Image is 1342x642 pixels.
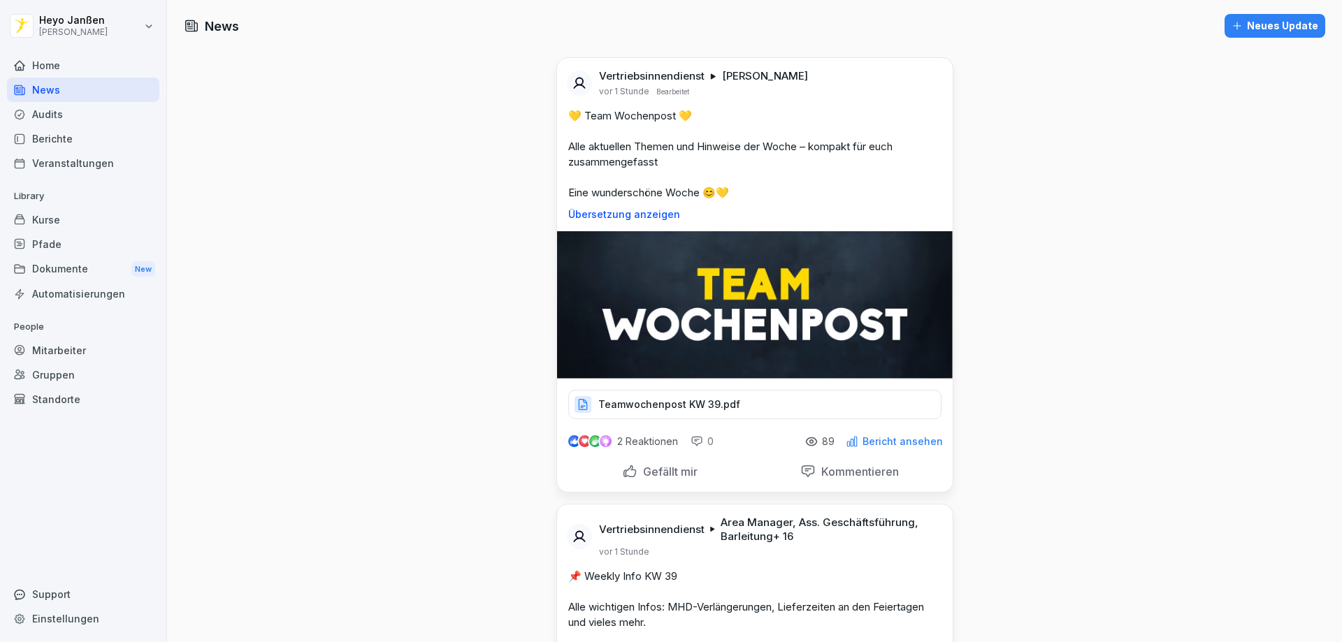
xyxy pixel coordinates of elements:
a: Veranstaltungen [7,151,159,175]
h1: News [205,17,239,36]
p: vor 1 Stunde [599,546,649,557]
a: Teamwochenpost KW 39.pdf [568,402,941,416]
p: Library [7,185,159,207]
a: Audits [7,102,159,126]
p: vor 1 Stunde [599,86,649,97]
p: Kommentieren [816,465,899,479]
a: Berichte [7,126,159,151]
img: inspiring [600,435,612,448]
img: like [568,436,579,447]
a: News [7,78,159,102]
div: Support [7,582,159,606]
p: Vertriebsinnendienst [599,523,705,537]
p: Bearbeitet [656,86,689,97]
p: Heyo Janßen [39,15,108,27]
p: People [7,316,159,338]
p: Bericht ansehen [863,436,943,447]
a: Mitarbeiter [7,338,159,363]
img: celebrate [589,435,601,447]
p: Vertriebsinnendienst [599,69,705,83]
a: Home [7,53,159,78]
a: Pfade [7,232,159,256]
a: Gruppen [7,363,159,387]
p: Gefällt mir [637,465,698,479]
div: New [131,261,155,277]
button: Neues Update [1225,14,1325,38]
a: Kurse [7,207,159,232]
div: Dokumente [7,256,159,282]
a: Automatisierungen [7,282,159,306]
a: DokumenteNew [7,256,159,282]
p: Übersetzung anzeigen [568,209,941,220]
img: love [579,436,590,446]
p: [PERSON_NAME] [722,69,808,83]
div: 0 [691,435,714,448]
p: 💛 Team Wochenpost 💛 Alle aktuellen Themen und Hinweise der Woche – kompakt für euch zusammengefas... [568,108,941,200]
p: Teamwochenpost KW 39.pdf [598,397,740,411]
div: Neues Update [1232,18,1318,34]
p: 2 Reaktionen [617,436,678,447]
p: 89 [822,436,835,447]
a: Einstellungen [7,606,159,631]
p: [PERSON_NAME] [39,27,108,37]
a: Standorte [7,387,159,411]
p: Area Manager, Ass. Geschäftsführung, Barleitung + 16 [721,516,936,543]
img: ewtvqk6a823d2k4h6wk8o3kf.png [557,231,953,379]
